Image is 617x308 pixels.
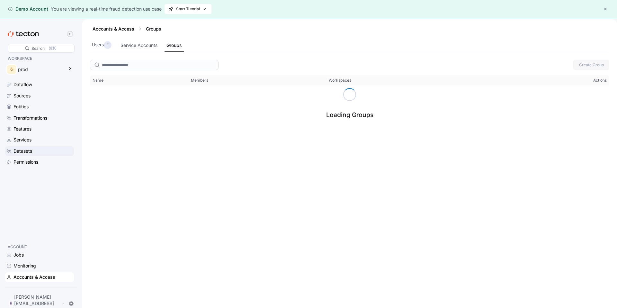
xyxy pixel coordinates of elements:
div: Users [92,41,112,49]
div: Demo Account [8,6,48,12]
span: Create Group [577,60,605,70]
div: Services [13,136,31,143]
span: Start Tutorial [168,4,208,14]
div: Service Accounts [121,42,157,49]
div: Groups [143,26,164,32]
p: 1 [107,42,109,48]
a: Sources [5,91,74,101]
div: Entities [13,103,29,110]
div: Datasets [13,148,32,155]
div: prod [18,66,64,73]
button: Create Group [573,60,609,70]
div: You are viewing a real-time fraud detection use case [51,5,162,13]
p: WORKSPACE [8,55,71,62]
span: Members [191,78,208,83]
div: Monitoring [13,262,36,269]
a: Transformations [5,113,74,123]
a: Entities [5,102,74,112]
div: Permissions [13,159,38,166]
div: Search [31,45,45,51]
span: Loading [343,88,356,101]
a: Accounts & Access [5,272,74,282]
a: Monitoring [5,261,74,271]
span: Actions [593,78,607,83]
a: Accounts & Access [93,26,134,32]
div: Loading Groups [326,111,373,119]
div: Features [13,125,31,132]
div: Sources [13,92,31,99]
a: Permissions [5,157,74,167]
a: Datasets [5,146,74,156]
span: Workspaces [329,78,351,83]
button: Start Tutorial [164,4,212,14]
span: Name [93,78,103,83]
div: Dataflow [13,81,32,88]
div: Accounts & Access [13,274,55,281]
div: Search⌘K [8,44,75,53]
div: B [9,300,13,307]
a: Dataflow [5,80,74,89]
a: Jobs [5,250,74,260]
p: ACCOUNT [8,244,71,250]
div: Jobs [13,251,24,258]
div: Groups [166,42,182,49]
a: Services [5,135,74,145]
div: ⌘K [49,45,56,52]
a: Features [5,124,74,134]
div: Transformations [13,114,47,122]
